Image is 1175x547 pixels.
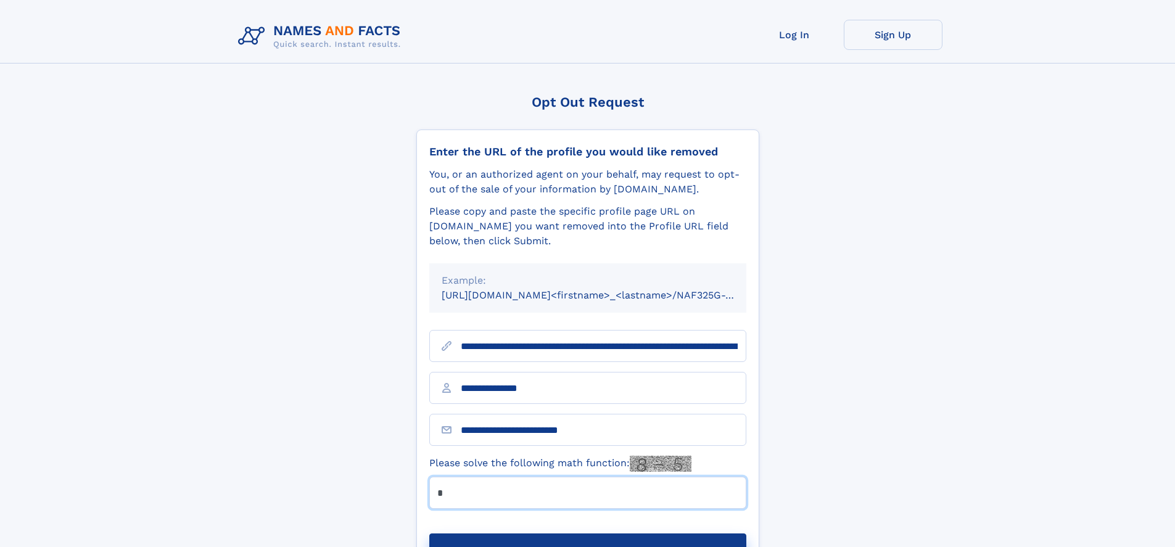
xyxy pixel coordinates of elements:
small: [URL][DOMAIN_NAME]<firstname>_<lastname>/NAF325G-xxxxxxxx [442,289,770,301]
label: Please solve the following math function: [429,456,691,472]
img: Logo Names and Facts [233,20,411,53]
a: Sign Up [844,20,942,50]
div: You, or an authorized agent on your behalf, may request to opt-out of the sale of your informatio... [429,167,746,197]
div: Enter the URL of the profile you would like removed [429,145,746,158]
div: Please copy and paste the specific profile page URL on [DOMAIN_NAME] you want removed into the Pr... [429,204,746,249]
a: Log In [745,20,844,50]
div: Example: [442,273,734,288]
div: Opt Out Request [416,94,759,110]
